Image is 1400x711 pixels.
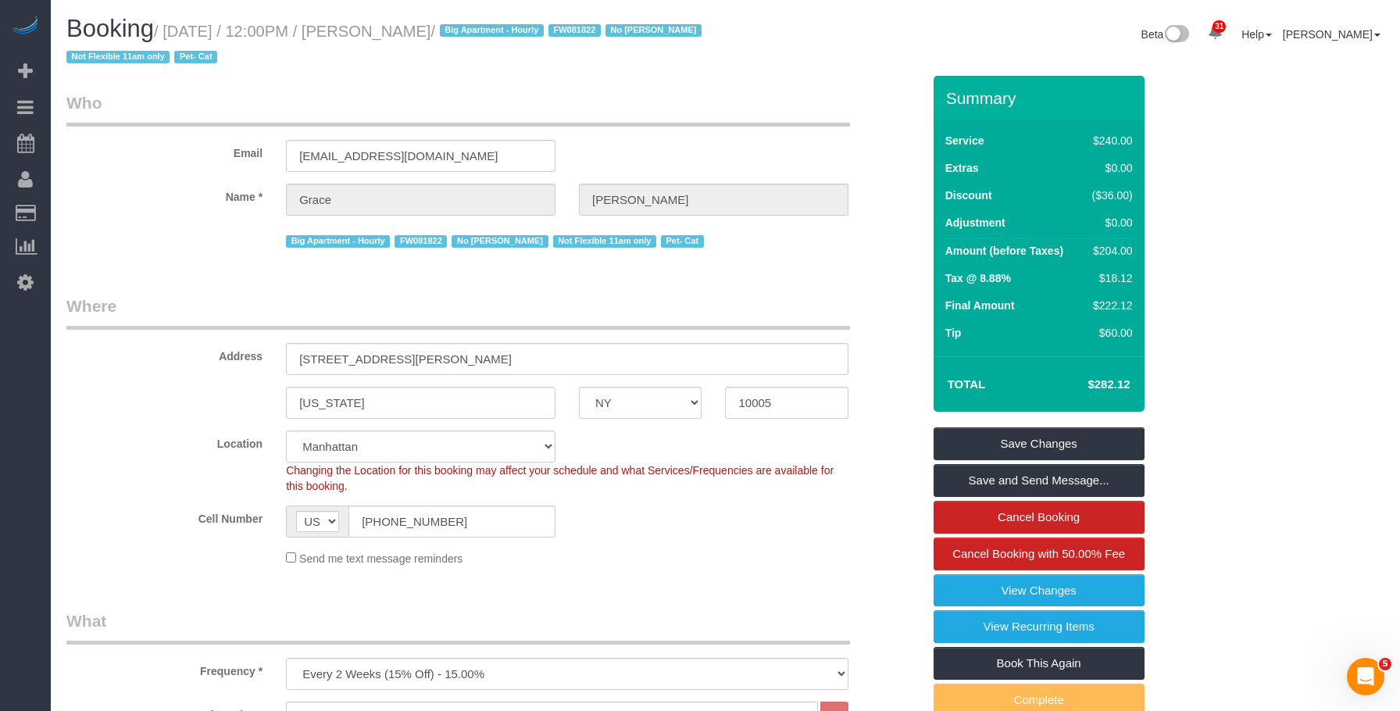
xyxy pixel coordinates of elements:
[66,15,154,42] span: Booking
[348,506,555,538] input: Cell Number
[1086,325,1133,341] div: $60.00
[945,243,1063,259] label: Amount (before Taxes)
[952,547,1125,560] span: Cancel Booking with 50.00% Fee
[945,270,1011,286] label: Tax @ 8.88%
[1379,658,1391,670] span: 5
[934,610,1145,643] a: View Recurring Items
[948,377,986,391] strong: Total
[1200,16,1230,50] a: 31
[1163,25,1189,45] img: New interface
[945,133,984,148] label: Service
[66,295,850,330] legend: Where
[55,184,274,205] label: Name *
[1086,160,1133,176] div: $0.00
[945,298,1015,313] label: Final Amount
[1086,298,1133,313] div: $222.12
[66,91,850,127] legend: Who
[55,506,274,527] label: Cell Number
[945,160,979,176] label: Extras
[945,325,962,341] label: Tip
[1086,215,1133,230] div: $0.00
[934,427,1145,460] a: Save Changes
[1086,188,1133,203] div: ($36.00)
[286,464,834,492] span: Changing the Location for this booking may affect your schedule and what Services/Frequencies are...
[945,215,1005,230] label: Adjustment
[286,235,390,248] span: Big Apartment - Hourly
[1086,243,1133,259] div: $204.00
[440,24,544,37] span: Big Apartment - Hourly
[934,538,1145,570] a: Cancel Booking with 50.00% Fee
[934,574,1145,607] a: View Changes
[725,387,848,419] input: Zip Code
[395,235,447,248] span: FW081822
[452,235,548,248] span: No [PERSON_NAME]
[174,51,217,63] span: Pet- Cat
[66,51,170,63] span: Not Flexible 11am only
[1283,28,1380,41] a: [PERSON_NAME]
[1086,270,1133,286] div: $18.12
[55,140,274,161] label: Email
[605,24,702,37] span: No [PERSON_NAME]
[9,16,41,38] img: Automaid Logo
[1212,20,1226,33] span: 31
[55,343,274,364] label: Address
[66,23,706,66] small: / [DATE] / 12:00PM / [PERSON_NAME]
[1041,378,1130,391] h4: $282.12
[286,387,555,419] input: City
[286,140,555,172] input: Email
[946,89,1137,107] h3: Summary
[934,501,1145,534] a: Cancel Booking
[553,235,656,248] span: Not Flexible 11am only
[55,658,274,679] label: Frequency *
[579,184,848,216] input: Last Name
[934,464,1145,497] a: Save and Send Message...
[1241,28,1272,41] a: Help
[66,609,850,645] legend: What
[661,235,704,248] span: Pet- Cat
[1141,28,1190,41] a: Beta
[548,24,601,37] span: FW081822
[945,188,992,203] label: Discount
[934,647,1145,680] a: Book This Again
[1347,658,1384,695] iframe: Intercom live chat
[286,184,555,216] input: First Name
[55,431,274,452] label: Location
[299,552,462,565] span: Send me text message reminders
[1086,133,1133,148] div: $240.00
